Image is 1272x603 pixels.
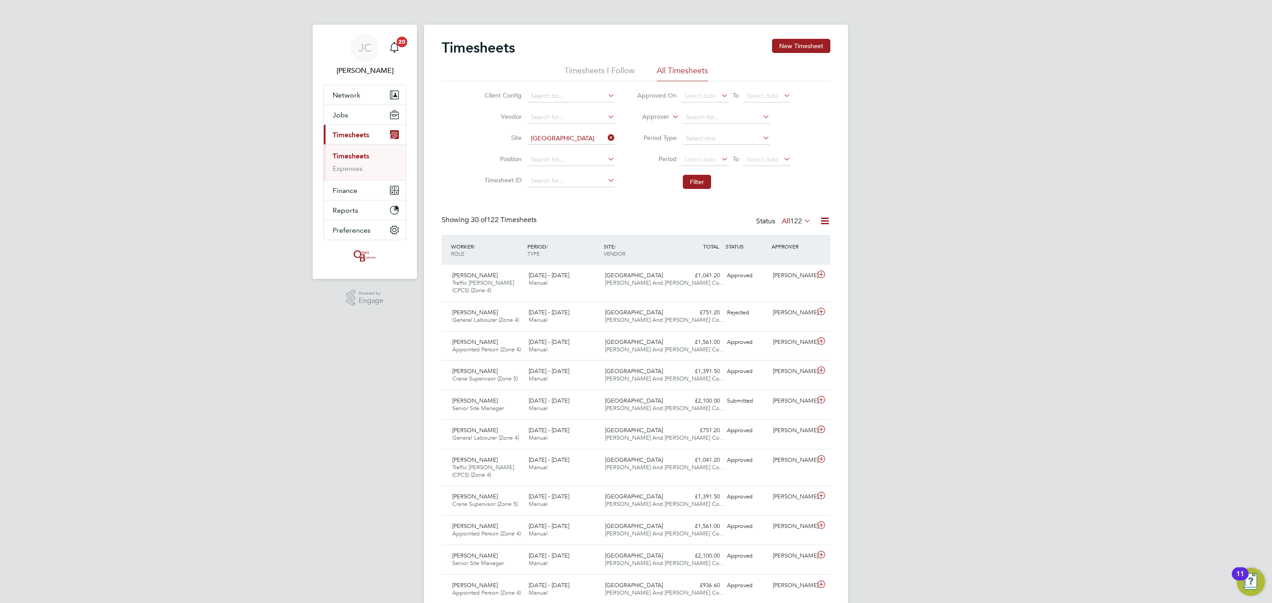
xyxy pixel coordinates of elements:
[614,243,616,250] span: /
[684,92,716,100] span: Select date
[769,519,815,534] div: [PERSON_NAME]
[723,578,769,593] div: Approved
[605,367,663,375] span: [GEOGRAPHIC_DATA]
[452,426,498,434] span: [PERSON_NAME]
[452,493,498,500] span: [PERSON_NAME]
[324,85,406,105] button: Network
[324,125,406,144] button: Timesheets
[529,493,569,500] span: [DATE] - [DATE]
[333,152,369,160] a: Timesheets
[723,238,769,254] div: STATUS
[323,34,406,76] a: JC[PERSON_NAME]
[529,271,569,279] span: [DATE] - [DATE]
[683,132,770,145] input: Select one
[637,91,677,99] label: Approved On
[683,111,770,124] input: Search for...
[529,552,569,559] span: [DATE] - [DATE]
[605,464,725,471] span: [PERSON_NAME] And [PERSON_NAME] Co…
[605,456,663,464] span: [GEOGRAPHIC_DATA]
[723,394,769,408] div: Submitted
[629,113,669,121] label: Approver
[678,490,723,504] div: £1,391.50
[333,131,369,139] span: Timesheets
[769,268,815,283] div: [PERSON_NAME]
[605,338,663,346] span: [GEOGRAPHIC_DATA]
[723,519,769,534] div: Approved
[323,249,406,263] a: Go to home page
[678,519,723,534] div: £1,561.00
[452,346,521,353] span: Appointed Person (Zone 4)
[723,305,769,320] div: Rejected
[529,375,548,382] span: Manual
[333,91,360,99] span: Network
[529,456,569,464] span: [DATE] - [DATE]
[452,338,498,346] span: [PERSON_NAME]
[746,92,778,100] span: Select date
[452,530,521,537] span: Appointed Person (Zone 4)
[324,200,406,220] button: Reports
[683,175,711,189] button: Filter
[637,155,677,163] label: Period
[678,423,723,438] div: £751.20
[452,581,498,589] span: [PERSON_NAME]
[451,250,464,257] span: ROLE
[323,65,406,76] span: James Crawley
[333,206,358,215] span: Reports
[452,464,514,479] span: Traffic [PERSON_NAME] (CPCS) (Zone 4)
[723,423,769,438] div: Approved
[769,423,815,438] div: [PERSON_NAME]
[333,226,371,234] span: Preferences
[529,464,548,471] span: Manual
[678,268,723,283] div: £1,041.20
[790,217,802,226] span: 122
[769,394,815,408] div: [PERSON_NAME]
[352,249,378,263] img: oneillandbrennan-logo-retina.png
[723,549,769,563] div: Approved
[605,346,725,353] span: [PERSON_NAME] And [PERSON_NAME] Co…
[605,581,663,589] span: [GEOGRAPHIC_DATA]
[482,176,522,184] label: Timesheet ID
[482,134,522,142] label: Site
[769,490,815,504] div: [PERSON_NAME]
[529,346,548,353] span: Manual
[452,397,498,404] span: [PERSON_NAME]
[452,500,518,508] span: Crane Supervisor (Zone 5)
[678,453,723,467] div: £1,041.20
[605,316,725,324] span: [PERSON_NAME] And [PERSON_NAME] Co…
[723,364,769,379] div: Approved
[442,215,538,225] div: Showing
[769,238,815,254] div: APPROVER
[769,453,815,467] div: [PERSON_NAME]
[678,305,723,320] div: £751.20
[546,243,548,250] span: /
[529,338,569,346] span: [DATE] - [DATE]
[564,65,635,81] li: Timesheets I Follow
[482,155,522,163] label: Position
[528,132,615,145] input: Search for...
[657,65,708,81] li: All Timesheets
[730,153,742,165] span: To
[397,37,407,47] span: 20
[678,394,723,408] div: £2,100.00
[452,456,498,464] span: [PERSON_NAME]
[604,250,625,257] span: VENDOR
[772,39,830,53] button: New Timesheet
[605,500,725,508] span: [PERSON_NAME] And [PERSON_NAME] Co…
[605,309,663,316] span: [GEOGRAPHIC_DATA]
[452,375,518,382] span: Crane Supervisor (Zone 5)
[529,397,569,404] span: [DATE] - [DATE]
[386,34,403,62] a: 20
[703,243,719,250] span: TOTAL
[529,559,548,567] span: Manual
[605,552,663,559] span: [GEOGRAPHIC_DATA]
[605,589,725,596] span: [PERSON_NAME] And [PERSON_NAME] Co…
[471,215,487,224] span: 30 of
[529,404,548,412] span: Manual
[529,589,548,596] span: Manual
[482,91,522,99] label: Client Config
[782,217,811,226] label: All
[528,175,615,187] input: Search for...
[637,134,677,142] label: Period Type
[528,111,615,124] input: Search for...
[769,305,815,320] div: [PERSON_NAME]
